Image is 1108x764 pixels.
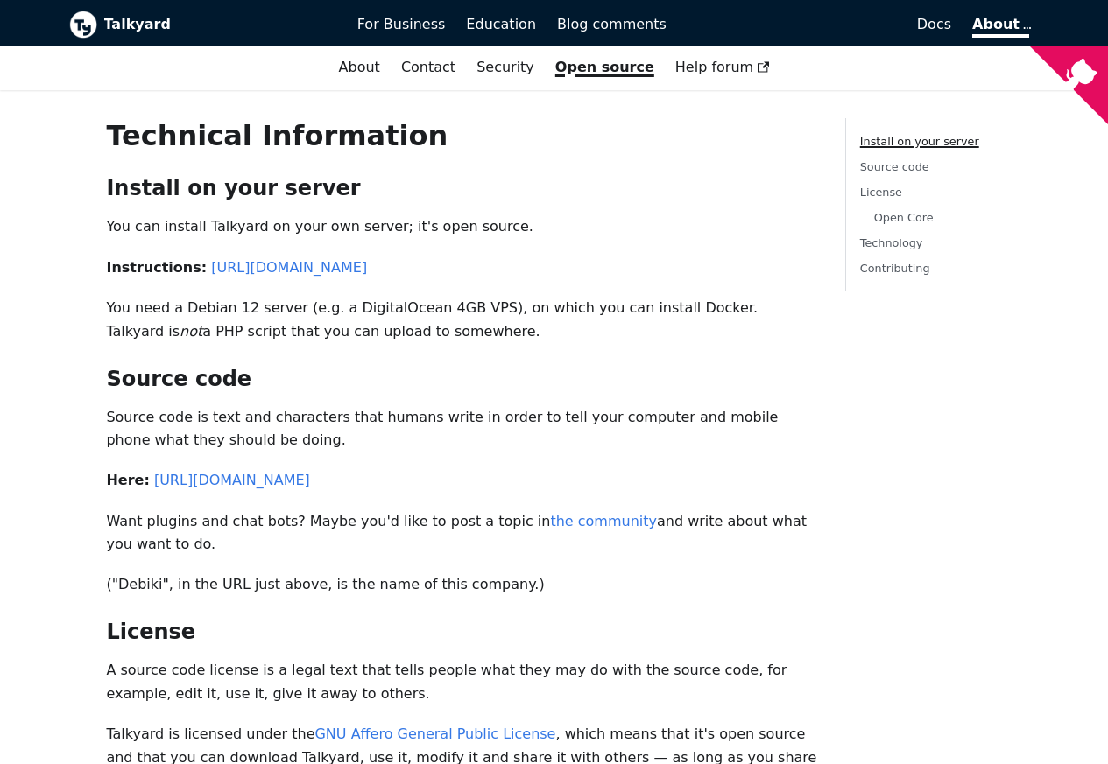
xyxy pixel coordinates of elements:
[104,13,333,36] b: Talkyard
[106,259,207,276] strong: Instructions:
[972,16,1028,38] a: About
[550,513,657,529] a: the community
[665,53,780,82] a: Help forum
[391,53,466,82] a: Contact
[211,259,367,276] a: [URL][DOMAIN_NAME]
[106,118,816,153] h1: Technical Information
[860,262,930,275] a: Contributing
[314,725,555,742] a: GNU Affero General Public License
[547,10,677,39] a: Blog comments
[106,659,816,705] p: A source code license is a legal text that tells people what they may do with the source code, fo...
[860,135,979,148] a: Install on your server
[106,472,149,488] strong: Here:
[860,160,929,173] a: Source code
[545,53,665,82] a: Open source
[328,53,391,82] a: About
[357,16,446,32] span: For Business
[557,16,667,32] span: Blog comments
[106,175,816,201] h2: Install on your server
[675,59,770,75] span: Help forum
[69,11,97,39] img: Talkyard logo
[106,215,816,238] p: You can install Talkyard on your own server; it's open source.
[106,510,816,557] p: Want plugins and chat bots? Maybe you'd like to post a topic in and write about what you want to do.
[180,323,202,340] em: not
[455,10,547,39] a: Education
[874,211,934,224] a: Open Core
[860,236,923,249] a: Technology
[106,297,816,343] p: You need a Debian 12 server (e.g. a DigitalOcean 4GB VPS), on which you can install Docker. Talky...
[106,573,816,596] p: ("Debiki", in the URL just above, is the name of this company.)
[466,16,536,32] span: Education
[106,366,816,392] h2: Source code
[106,406,816,452] p: Source code is text and characters that humans write in order to tell your computer and mobile ph...
[106,619,816,645] h2: License
[154,472,310,488] a: [URL][DOMAIN_NAME]
[917,16,951,32] span: Docs
[677,10,962,39] a: Docs
[860,186,902,199] a: License
[466,53,545,82] a: Security
[347,10,456,39] a: For Business
[69,11,333,39] a: Talkyard logoTalkyard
